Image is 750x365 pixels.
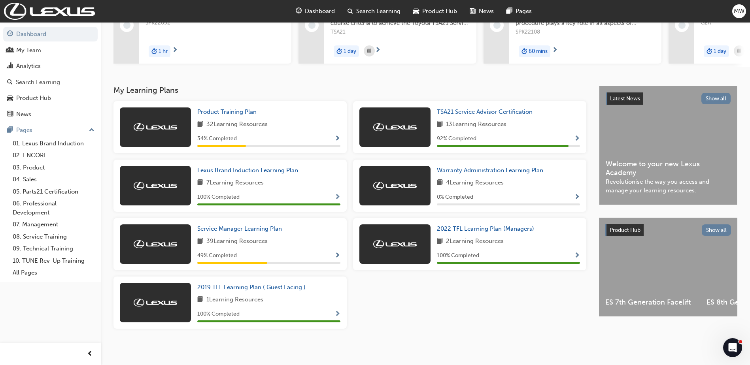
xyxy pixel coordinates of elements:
img: Trak [134,123,177,131]
button: MW [732,4,746,18]
button: Show all [702,224,731,236]
a: Product Hub [3,91,98,105]
a: Service Manager Learning Plan [197,224,285,233]
span: guage-icon [7,31,13,38]
span: MW [734,7,744,16]
span: 100 % Completed [197,310,240,319]
img: Trak [4,3,95,20]
span: Show Progress [574,252,580,260]
span: book-icon [437,120,443,130]
a: 04. Sales [9,173,98,186]
span: SPK22092 [145,19,285,28]
span: calendar-icon [737,46,741,56]
a: 07. Management [9,218,98,231]
button: Show Progress [574,192,580,202]
span: news-icon [7,111,13,118]
div: Pages [16,126,32,135]
span: Latest News [610,95,640,102]
a: 10. TUNE Rev-Up Training [9,255,98,267]
span: pages-icon [506,6,512,16]
button: Show Progress [574,251,580,261]
span: duration-icon [151,46,157,56]
img: Trak [134,182,177,190]
span: 0 % Completed [437,193,473,202]
a: Warranty Administration Learning Plan [437,166,546,175]
div: News [16,110,31,119]
a: 09. Technical Training [9,243,98,255]
a: Product Training Plan [197,107,260,117]
span: 1 day [714,47,726,56]
span: people-icon [7,47,13,54]
span: Product Training Plan [197,108,257,115]
span: 92 % Completed [437,134,476,143]
a: 06. Professional Development [9,198,98,218]
span: up-icon [89,125,94,135]
a: Latest NewsShow allWelcome to your new Lexus AcademyRevolutionise the way you access and manage y... [599,86,737,205]
span: duration-icon [336,46,342,56]
span: pages-icon [7,127,13,134]
img: Trak [134,299,177,307]
button: Show Progress [574,134,580,144]
span: Product Hub [610,227,640,233]
span: Warranty Administration Learning Plan [437,167,543,174]
span: Service Manager Learning Plan [197,225,282,232]
span: Show Progress [334,252,340,260]
span: News [479,7,494,16]
span: duration-icon [707,46,712,56]
span: 2022 TFL Learning Plan (Managers) [437,225,534,232]
span: guage-icon [296,6,302,16]
a: Search Learning [3,75,98,90]
button: Show Progress [334,192,340,202]
span: book-icon [197,237,203,246]
span: duration-icon [521,46,527,56]
span: car-icon [7,95,13,102]
span: car-icon [413,6,419,16]
a: My Team [3,43,98,58]
span: news-icon [470,6,476,16]
img: Trak [373,240,417,248]
a: 03. Product [9,162,98,174]
span: 2019 TFL Learning Plan ( Guest Facing ) [197,284,306,291]
span: 100 % Completed [197,193,240,202]
span: 4 Learning Resources [446,178,504,188]
img: Trak [373,182,417,190]
a: Latest NewsShow all [606,92,731,105]
span: 39 Learning Resources [206,237,268,246]
span: Show Progress [334,194,340,201]
span: book-icon [437,178,443,188]
img: Trak [373,123,417,131]
span: 13 Learning Resources [446,120,506,130]
span: 1 day [344,47,356,56]
span: learningRecordVerb_NONE-icon [493,22,501,29]
button: Pages [3,123,98,137]
div: Analytics [16,62,41,71]
a: search-iconSearch Learning [341,3,407,19]
span: 1 hr [159,47,168,56]
a: Lexus Brand Induction Learning Plan [197,166,301,175]
span: book-icon [197,178,203,188]
span: learningRecordVerb_NONE-icon [308,22,315,29]
a: news-iconNews [463,3,500,19]
a: ES 7th Generation Facelift [599,218,700,316]
img: Trak [134,240,177,248]
span: book-icon [197,295,203,305]
h3: My Learning Plans [113,86,586,95]
iframe: Intercom live chat [723,338,742,357]
div: Search Learning [16,78,60,87]
span: book-icon [437,237,443,246]
button: Show all [701,93,731,104]
span: Revolutionise the way you access and manage your learning resources. [606,177,731,195]
a: Product HubShow all [605,224,731,237]
a: pages-iconPages [500,3,538,19]
div: Product Hub [16,94,51,103]
span: Search Learning [356,7,401,16]
span: Show Progress [574,135,580,143]
span: Show Progress [574,194,580,201]
a: car-iconProduct Hub [407,3,463,19]
a: guage-iconDashboard [289,3,341,19]
span: TSA21 Service Advisor Certification [437,108,533,115]
span: Welcome to your new Lexus Academy [606,160,731,177]
a: News [3,107,98,122]
button: Show Progress [334,309,340,319]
